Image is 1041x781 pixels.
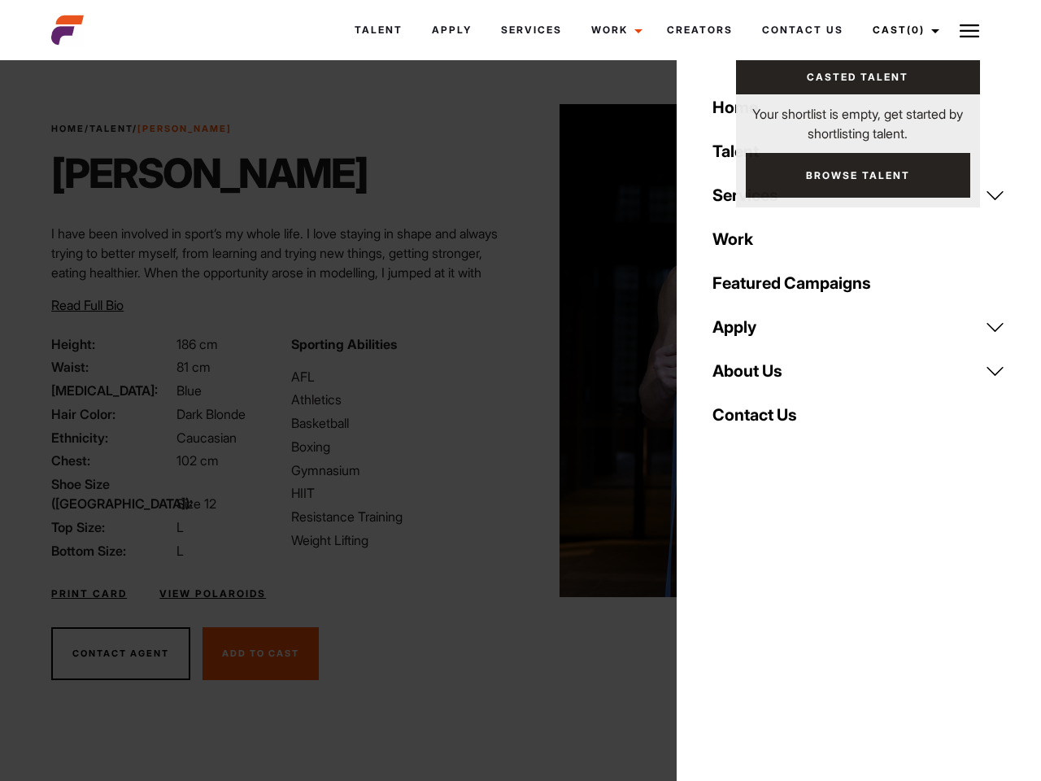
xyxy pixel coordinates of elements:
[907,24,925,36] span: (0)
[51,587,127,601] a: Print Card
[159,587,266,601] a: View Polaroids
[51,451,173,470] span: Chest:
[137,123,232,134] strong: [PERSON_NAME]
[747,8,858,52] a: Contact Us
[703,173,1015,217] a: Services
[703,85,1015,129] a: Home
[176,382,202,399] span: Blue
[291,367,511,386] li: AFL
[291,460,511,480] li: Gymnasium
[746,153,970,198] a: Browse Talent
[51,297,124,313] span: Read Full Bio
[703,129,1015,173] a: Talent
[703,217,1015,261] a: Work
[51,123,85,134] a: Home
[51,474,173,513] span: Shoe Size ([GEOGRAPHIC_DATA]):
[89,123,133,134] a: Talent
[577,8,652,52] a: Work
[960,21,979,41] img: Burger icon
[51,334,173,354] span: Height:
[51,357,173,377] span: Waist:
[340,8,417,52] a: Talent
[51,224,511,360] p: I have been involved in sport’s my whole life. I love staying in shape and always trying to bette...
[51,295,124,315] button: Read Full Bio
[291,390,511,409] li: Athletics
[652,8,747,52] a: Creators
[203,627,319,681] button: Add To Cast
[291,483,511,503] li: HIIT
[51,14,84,46] img: cropped-aefm-brand-fav-22-square.png
[176,495,216,512] span: Size 12
[291,530,511,550] li: Weight Lifting
[291,437,511,456] li: Boxing
[51,404,173,424] span: Hair Color:
[176,430,237,446] span: Caucasian
[51,149,368,198] h1: [PERSON_NAME]
[703,261,1015,305] a: Featured Campaigns
[291,336,397,352] strong: Sporting Abilities
[176,359,211,375] span: 81 cm
[858,8,949,52] a: Cast(0)
[176,519,184,535] span: L
[703,349,1015,393] a: About Us
[176,543,184,559] span: L
[176,406,246,422] span: Dark Blonde
[51,627,190,681] button: Contact Agent
[486,8,577,52] a: Services
[51,517,173,537] span: Top Size:
[703,393,1015,437] a: Contact Us
[736,94,980,143] p: Your shortlist is empty, get started by shortlisting talent.
[51,381,173,400] span: [MEDICAL_DATA]:
[51,428,173,447] span: Ethnicity:
[736,60,980,94] a: Casted Talent
[291,507,511,526] li: Resistance Training
[176,336,218,352] span: 186 cm
[417,8,486,52] a: Apply
[51,541,173,561] span: Bottom Size:
[703,305,1015,349] a: Apply
[222,648,299,659] span: Add To Cast
[51,122,232,136] span: / /
[291,413,511,433] li: Basketball
[176,452,219,469] span: 102 cm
